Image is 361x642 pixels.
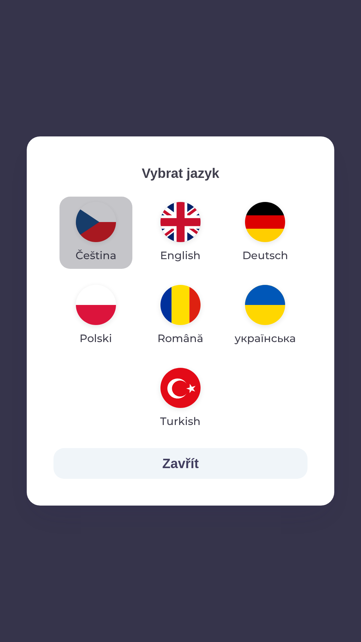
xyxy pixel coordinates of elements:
[160,247,201,263] p: English
[53,163,308,183] p: Vybrat jazyk
[59,197,132,269] button: Čeština
[144,197,217,269] button: English
[76,202,116,242] img: cs flag
[160,285,201,325] img: ro flag
[141,280,219,352] button: Română
[226,197,304,269] button: Deutsch
[76,285,116,325] img: pl flag
[60,280,132,352] button: Polski
[53,448,308,479] button: Zavřít
[160,413,201,429] p: Turkish
[160,202,201,242] img: en flag
[144,362,217,435] button: Turkish
[157,330,203,346] p: Română
[245,285,285,325] img: uk flag
[223,280,308,352] button: українська
[242,247,288,263] p: Deutsch
[235,330,296,346] p: українська
[245,202,285,242] img: de flag
[76,247,116,263] p: Čeština
[80,330,112,346] p: Polski
[160,368,201,408] img: tr flag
